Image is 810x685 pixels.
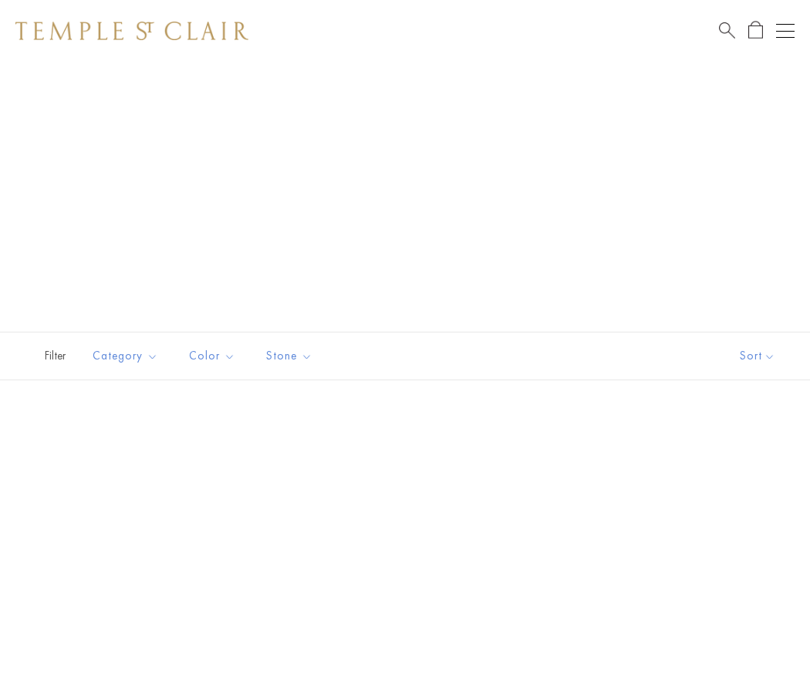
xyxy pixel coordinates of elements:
[81,339,170,373] button: Category
[705,332,810,380] button: Show sort by
[719,21,735,40] a: Search
[85,346,170,366] span: Category
[181,346,247,366] span: Color
[255,339,324,373] button: Stone
[258,346,324,366] span: Stone
[748,21,763,40] a: Open Shopping Bag
[776,22,795,40] button: Open navigation
[177,339,247,373] button: Color
[15,22,248,40] img: Temple St. Clair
